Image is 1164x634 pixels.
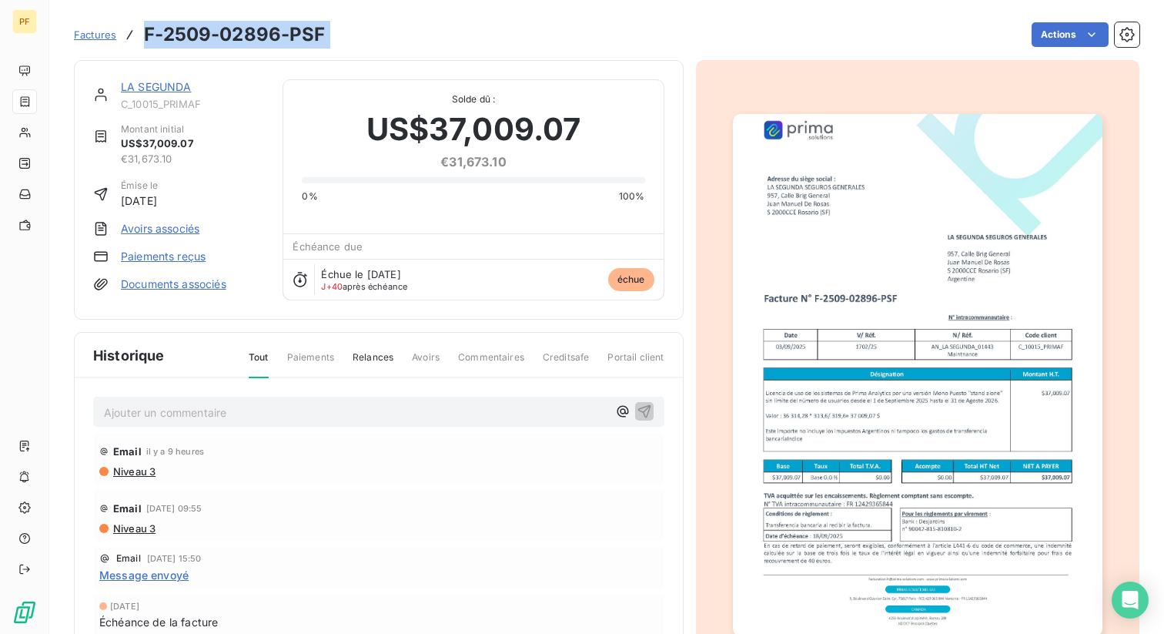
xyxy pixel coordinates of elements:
span: échue [608,268,654,291]
span: Niveau 3 [112,522,156,535]
span: Factures [74,29,116,41]
div: Open Intercom Messenger [1112,582,1149,619]
a: Documents associés [121,277,226,292]
span: Montant initial [121,122,194,136]
a: Avoirs associés [121,221,199,236]
span: Émise le [121,179,158,193]
span: Solde dû : [302,92,644,106]
span: Tout [249,351,269,378]
span: C_10015_PRIMAF [121,98,264,110]
span: Paiements [287,351,334,377]
span: Creditsafe [543,351,590,377]
span: Portail client [607,351,664,377]
span: Relances [353,351,393,377]
span: Email [113,502,142,515]
button: Actions [1032,22,1109,47]
span: Commentaires [458,351,524,377]
span: Historique [93,345,165,366]
span: US$37,009.07 [366,106,581,153]
span: Email [113,445,142,458]
span: €31,673.10 [366,153,581,171]
a: Factures [74,27,116,42]
span: [DATE] 09:55 [146,504,202,513]
span: Échéance de la facture [99,614,218,630]
span: Niveau 3 [112,465,156,478]
a: Paiements reçus [121,249,206,264]
span: Échue le [DATE] [321,268,400,280]
span: il y a 9 heures [146,447,204,456]
span: Avoirs [412,351,440,377]
span: après échéance [321,282,407,291]
span: [DATE] [121,193,158,209]
span: Échéance due [293,240,363,253]
div: PF [12,9,37,34]
span: Email [116,554,141,563]
span: Message envoyé [99,567,189,583]
span: €31,673.10 [121,152,194,167]
span: 0% [302,190,317,203]
span: [DATE] 15:50 [147,554,202,563]
h3: F-2509-02896-PSF [144,21,325,49]
span: 100% [619,190,645,203]
img: Logo LeanPay [12,600,37,625]
a: LA SEGUNDA [121,80,192,93]
span: [DATE] [110,602,139,611]
span: J+40 [321,281,343,292]
span: US$37,009.07 [121,136,194,152]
